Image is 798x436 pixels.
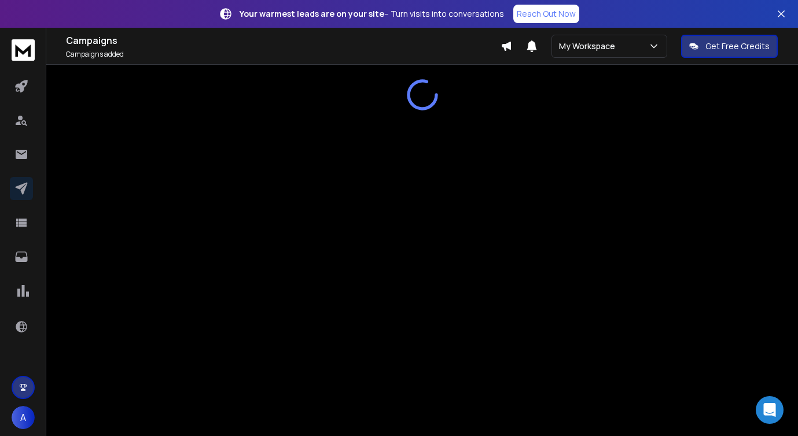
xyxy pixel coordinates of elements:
[12,39,35,61] img: logo
[559,40,620,52] p: My Workspace
[66,34,501,47] h1: Campaigns
[513,5,579,23] a: Reach Out Now
[240,8,504,20] p: – Turn visits into conversations
[705,40,770,52] p: Get Free Credits
[12,406,35,429] button: A
[66,50,501,59] p: Campaigns added
[756,396,784,424] div: Open Intercom Messenger
[517,8,576,20] p: Reach Out Now
[240,8,384,19] strong: Your warmest leads are on your site
[681,35,778,58] button: Get Free Credits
